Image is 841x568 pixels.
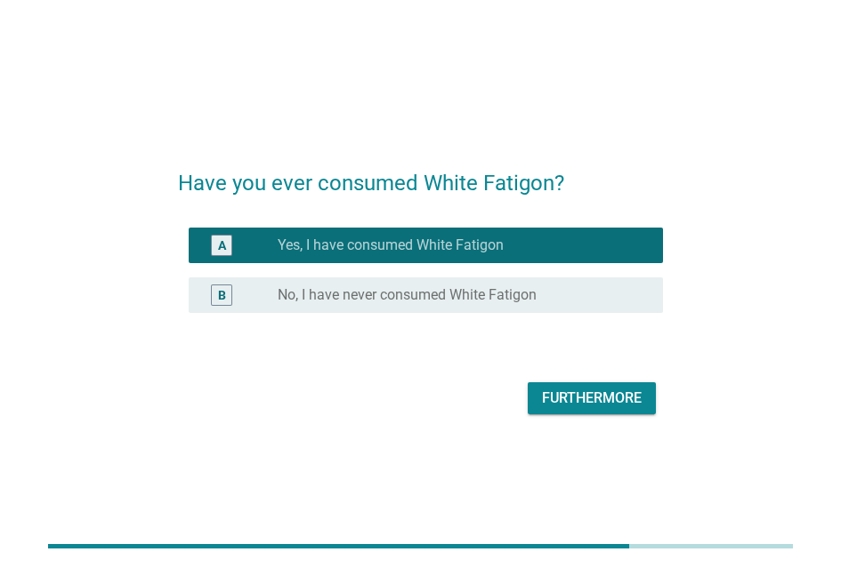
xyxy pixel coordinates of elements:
font: B [218,287,226,301]
button: Furthermore [528,382,656,414]
font: Furthermore [542,389,642,406]
font: Have you ever consumed White Fatigon? [178,171,564,196]
font: A [218,237,226,252]
font: No, I have never consumed White Fatigon [278,286,537,303]
font: Yes, I have consumed White Fatigon [278,236,504,253]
